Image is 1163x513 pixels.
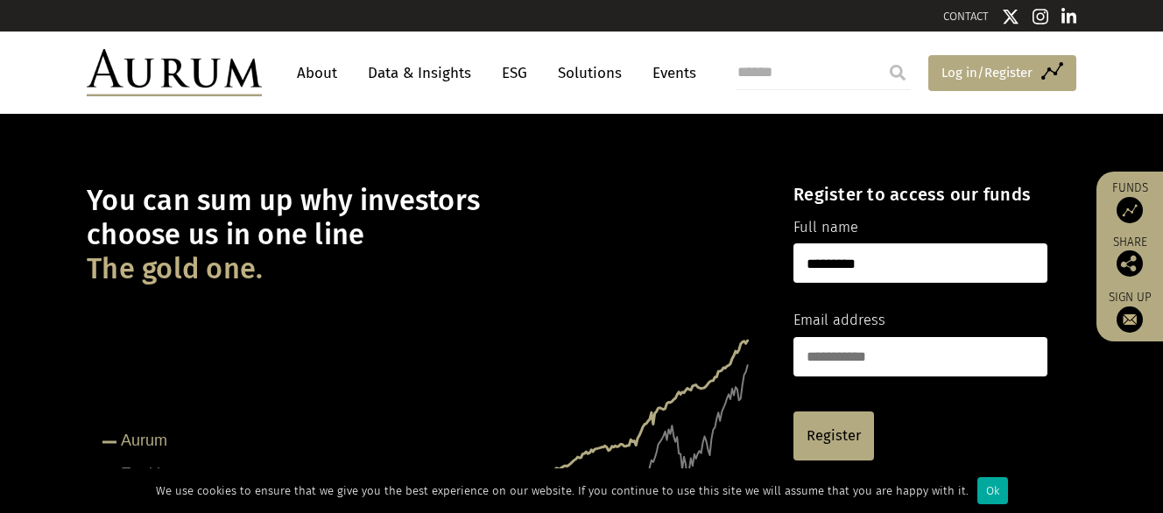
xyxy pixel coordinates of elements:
a: About [288,57,346,89]
a: Data & Insights [359,57,480,89]
a: Register [793,411,874,460]
img: Linkedin icon [1061,8,1077,25]
a: ESG [493,57,536,89]
label: Email address [793,309,885,332]
h4: Register to access our funds [793,184,1047,205]
img: Instagram icon [1033,8,1048,25]
span: The gold one. [87,252,263,286]
input: Submit [880,55,915,90]
div: Ok [977,477,1008,504]
tspan: Equities [121,465,177,482]
div: Share [1105,236,1154,277]
img: Access Funds [1117,197,1143,223]
img: Twitter icon [1002,8,1019,25]
label: Full name [793,216,858,239]
img: Sign up to our newsletter [1117,306,1143,333]
a: Solutions [549,57,631,89]
a: CONTACT [943,10,989,23]
h1: You can sum up why investors choose us in one line [87,184,763,286]
a: Sign up [1105,290,1154,333]
a: Funds [1105,180,1154,223]
span: Log in/Register [941,62,1033,83]
a: Events [644,57,696,89]
img: Share this post [1117,250,1143,277]
img: Aurum [87,49,262,96]
tspan: Aurum [121,432,167,449]
a: Log in/Register [928,55,1076,92]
